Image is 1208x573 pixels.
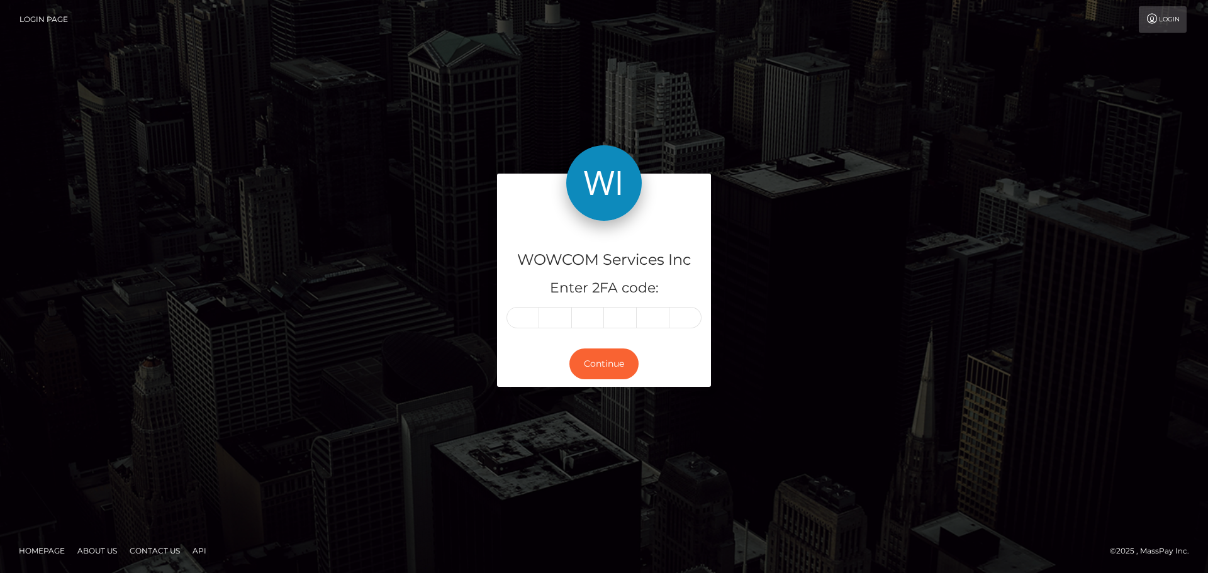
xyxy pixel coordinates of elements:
[72,541,122,560] a: About Us
[125,541,185,560] a: Contact Us
[1139,6,1187,33] a: Login
[566,145,642,221] img: WOWCOM Services Inc
[506,249,702,271] h4: WOWCOM Services Inc
[20,6,68,33] a: Login Page
[1110,544,1199,558] div: © 2025 , MassPay Inc.
[14,541,70,560] a: Homepage
[187,541,211,560] a: API
[506,279,702,298] h5: Enter 2FA code:
[569,348,639,379] button: Continue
